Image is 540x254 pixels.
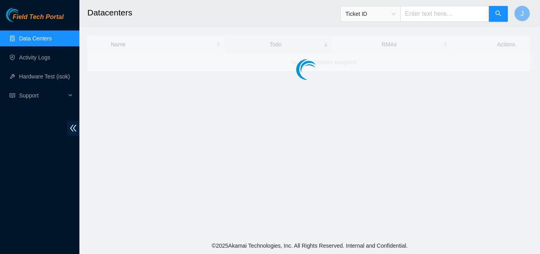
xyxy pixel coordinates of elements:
[521,9,524,19] span: J
[495,10,501,18] span: search
[6,14,64,25] a: Akamai TechnologiesField Tech Portal
[345,8,395,20] span: Ticket ID
[19,54,50,61] a: Activity Logs
[10,93,15,98] span: read
[19,88,66,103] span: Support
[19,73,70,80] a: Hardware Test (isok)
[13,13,64,21] span: Field Tech Portal
[6,8,40,22] img: Akamai Technologies
[400,6,489,22] input: Enter text here...
[67,121,79,136] span: double-left
[489,6,508,22] button: search
[79,237,540,254] footer: © 2025 Akamai Technologies, Inc. All Rights Reserved. Internal and Confidential.
[19,35,52,42] a: Data Centers
[514,6,530,21] button: J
